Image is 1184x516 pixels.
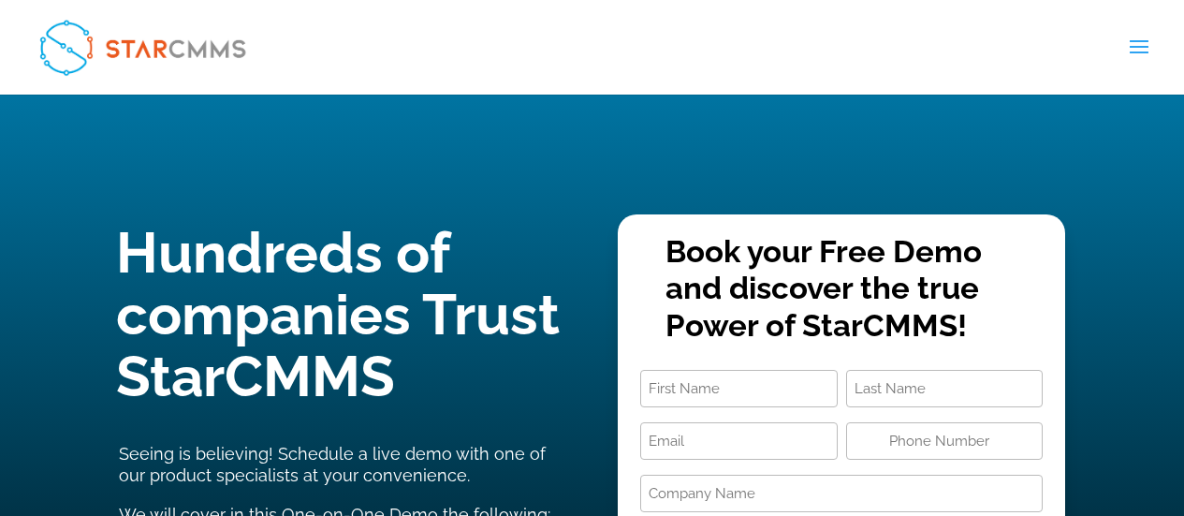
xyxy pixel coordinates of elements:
input: Last Name [846,370,1044,407]
img: StarCMMS [30,10,255,84]
h1: Hundreds of companies Trust StarCMMS [116,222,566,417]
input: First Name [640,370,838,407]
p: Book your Free Demo and discover the true Power of StarCMMS! [665,233,1019,345]
input: Phone Number [846,422,1044,460]
input: Email [640,422,838,460]
input: Company Name [640,475,1043,512]
span: Seeing is believing! Schedule a live demo with one of our product specialists at your convenience. [119,444,546,486]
